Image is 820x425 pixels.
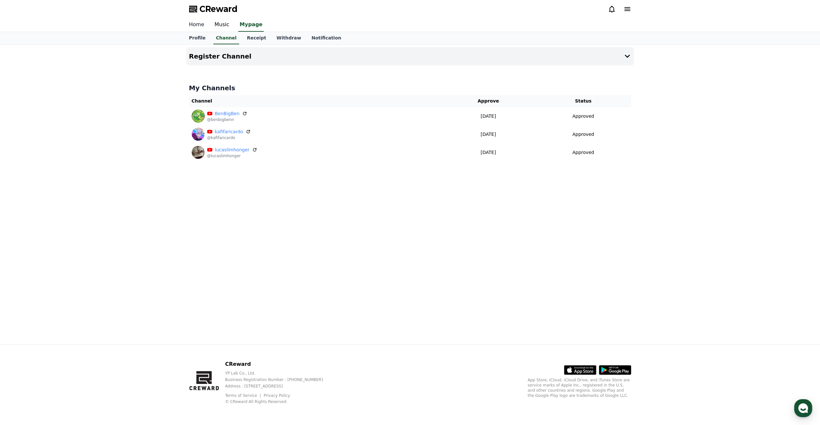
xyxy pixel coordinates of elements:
th: Channel [189,95,441,107]
a: Music [209,18,235,32]
th: Approve [441,95,536,107]
a: lucaslimhonger [215,147,250,153]
p: Business Registration Number : [PHONE_NUMBER] [225,377,333,382]
a: Withdraw [271,32,306,44]
th: Status [536,95,631,107]
span: Messages [54,215,73,220]
span: CReward [199,4,238,14]
p: YP Lab Co., Ltd. [225,371,333,376]
p: Approved [572,113,594,120]
p: @lucaslimhonger [207,153,257,158]
span: Settings [96,215,112,220]
a: Privacy Policy [264,393,290,398]
a: Channel [213,32,239,44]
a: Profile [184,32,211,44]
p: Address : [STREET_ADDRESS] [225,384,333,389]
img: kafifaricardo [192,128,205,141]
a: Home [2,205,43,221]
button: Register Channel [186,47,634,65]
p: CReward [225,360,333,368]
a: Messages [43,205,83,221]
img: lucaslimhonger [192,146,205,159]
h4: My Channels [189,83,631,93]
a: Settings [83,205,124,221]
p: [DATE] [444,131,533,138]
a: CReward [189,4,238,14]
a: kafifaricardo [215,128,243,135]
p: [DATE] [444,113,533,120]
a: Terms of Service [225,393,262,398]
p: [DATE] [444,149,533,156]
a: Notification [306,32,346,44]
p: App Store, iCloud, iCloud Drive, and iTunes Store are service marks of Apple Inc., registered in ... [528,377,631,398]
p: © CReward All Rights Reserved. [225,399,333,404]
a: Mypage [238,18,264,32]
a: Home [184,18,209,32]
img: BenBigBen [192,110,205,123]
p: Approved [572,149,594,156]
span: Home [16,215,28,220]
h4: Register Channel [189,53,251,60]
p: @kafifaricardo [207,135,251,140]
a: Receipt [242,32,272,44]
a: BenBigBen [215,110,240,117]
p: @benbigbenn [207,117,248,122]
p: Approved [572,131,594,138]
